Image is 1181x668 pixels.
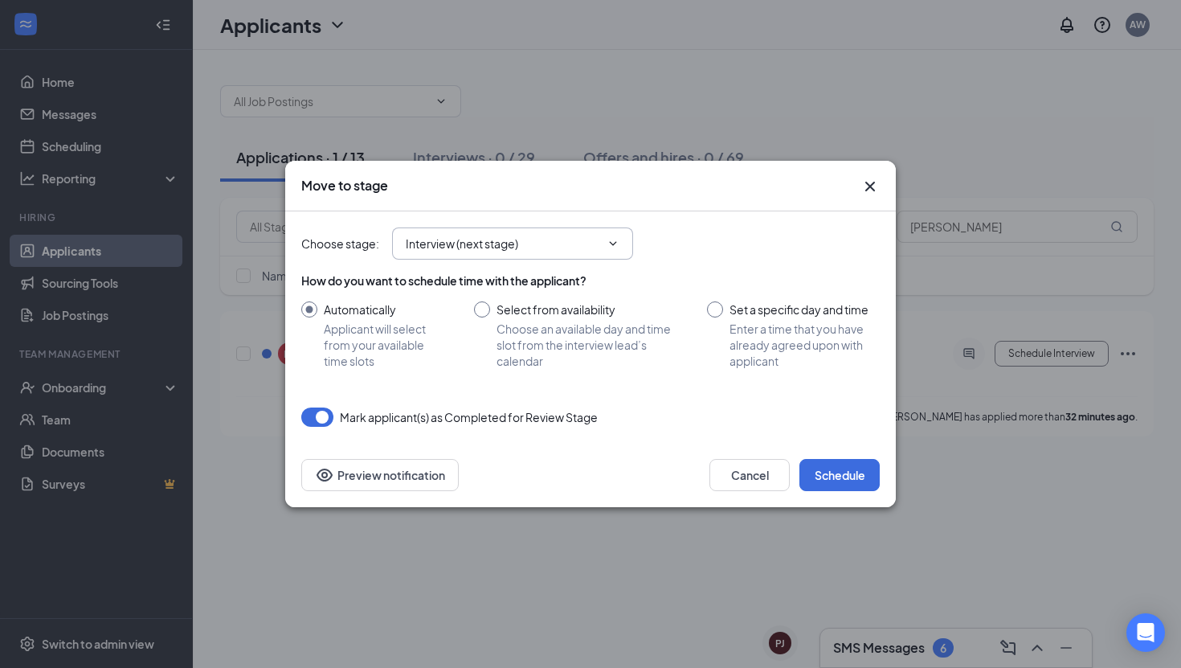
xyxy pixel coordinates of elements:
[860,177,880,196] button: Close
[607,237,619,250] svg: ChevronDown
[860,177,880,196] svg: Cross
[301,235,379,252] span: Choose stage :
[301,177,388,195] h3: Move to stage
[709,459,790,491] button: Cancel
[799,459,880,491] button: Schedule
[315,465,334,485] svg: Eye
[340,408,598,427] span: Mark applicant(s) as Completed for Review Stage
[301,459,459,491] button: Preview notificationEye
[1126,613,1165,652] div: Open Intercom Messenger
[301,273,880,289] div: How do you want to schedule time with the applicant?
